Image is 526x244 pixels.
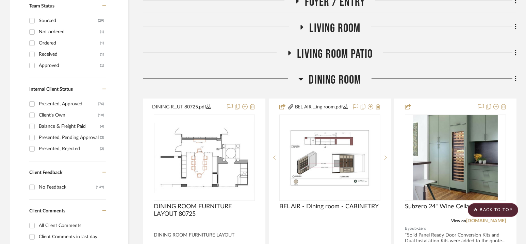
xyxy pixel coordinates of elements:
[29,87,73,92] span: Internal Client Status
[154,123,254,193] img: DINING ROOM FURNITURE LAYOUT 80725
[100,60,104,71] div: (1)
[100,143,104,154] div: (2)
[410,225,426,232] span: Sub-Zero
[280,115,380,201] div: 0
[468,203,518,217] scroll-to-top-button: BACK TO TOP
[279,203,379,210] span: BEL AIR - Dining room - CABINETRY
[39,49,100,60] div: Received
[100,49,104,60] div: (1)
[405,225,410,232] span: By
[451,219,466,223] span: View on
[405,115,506,201] div: 0
[39,132,100,143] div: Presented, Pending Approval
[413,115,498,200] img: Subzero 24" Wine Cellar, Left Hinge
[294,103,349,111] button: BEL AIR ...ing room.pdf
[39,182,96,193] div: No Feedback
[96,182,104,193] div: (149)
[309,73,361,87] span: Dining Room
[29,209,65,213] span: Client Comments
[39,27,100,37] div: Not ordered
[39,110,98,121] div: Client's Own
[39,220,104,231] div: All Client Comments
[98,15,104,26] div: (29)
[39,121,100,132] div: Balance & Freight Paid
[152,103,223,111] button: DINING R...UT 80725.pdf
[29,170,62,175] span: Client Feedback
[39,60,100,71] div: Approved
[154,203,255,218] span: DINING ROOM FURNITURE LAYOUT 80725
[100,27,104,37] div: (1)
[29,4,54,8] span: Team Status
[98,99,104,109] div: (76)
[466,219,506,223] a: [DOMAIN_NAME]
[39,231,104,242] div: Client Comments in last day
[100,121,104,132] div: (4)
[39,99,98,109] div: Presented, Approved
[98,110,104,121] div: (10)
[100,132,104,143] div: (3)
[100,38,104,49] div: (1)
[405,203,502,210] span: Subzero 24" Wine Cellar, Left Hinge
[39,38,100,49] div: Ordered
[280,130,380,186] img: BEL AIR - Dining room - CABINETRY
[39,15,98,26] div: Sourced
[309,21,360,36] span: Living Room
[39,143,100,154] div: Presented, Rejected
[297,47,373,62] span: Living room Patio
